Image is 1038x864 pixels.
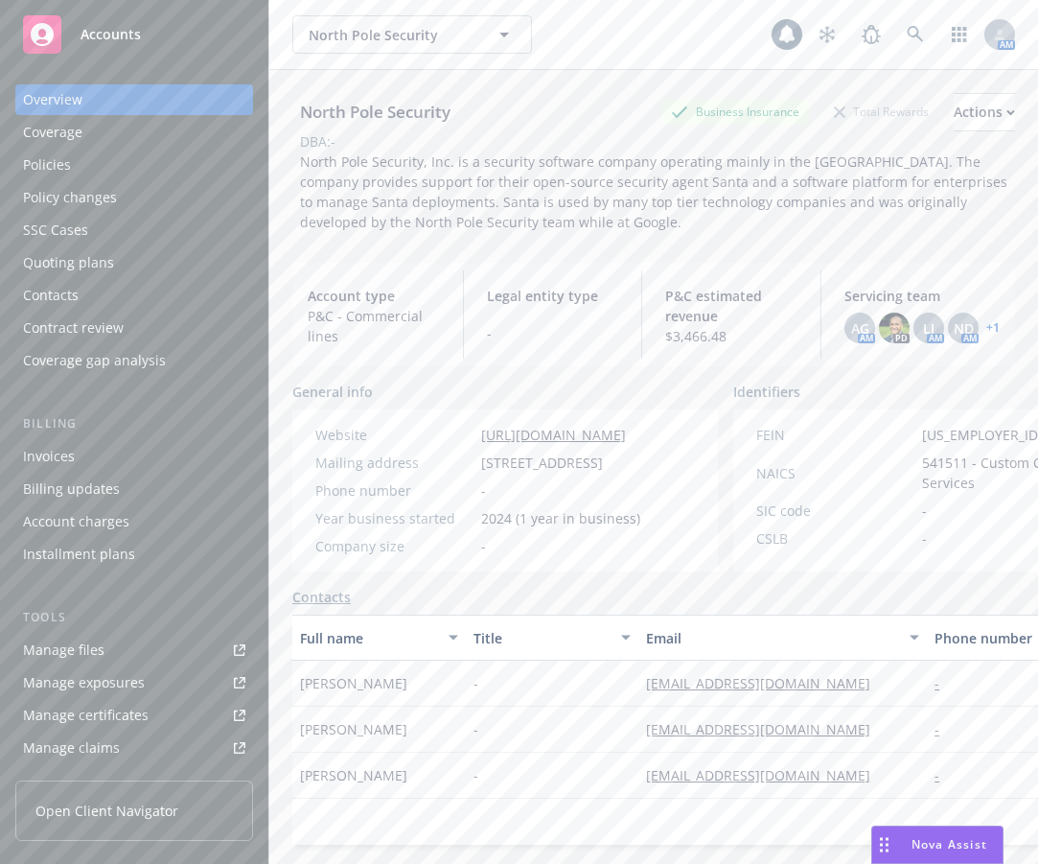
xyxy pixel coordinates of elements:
[300,152,1011,231] span: North Pole Security, Inc. is a security software company operating mainly in the [GEOGRAPHIC_DATA...
[15,474,253,504] a: Billing updates
[23,539,135,570] div: Installment plans
[481,508,640,528] span: 2024 (1 year in business)
[911,836,987,852] span: Nova Assist
[23,117,82,148] div: Coverage
[15,608,253,627] div: Tools
[852,15,890,54] a: Report a Bug
[954,94,1015,130] div: Actions
[954,93,1015,131] button: Actions
[15,441,253,472] a: Invoices
[922,501,927,521] span: -
[15,313,253,343] a: Contract review
[487,323,619,343] span: -
[292,615,466,661] button: Full name
[35,801,178,821] span: Open Client Navigator
[646,674,886,692] a: [EMAIL_ADDRESS][DOMAIN_NAME]
[23,474,120,504] div: Billing updates
[23,733,120,763] div: Manage claims
[15,215,253,245] a: SSC Cases
[315,453,473,473] div: Mailing address
[872,827,896,863] div: Drag to move
[300,765,407,785] span: [PERSON_NAME]
[15,506,253,537] a: Account charges
[466,615,639,661] button: Title
[292,587,351,607] a: Contacts
[15,539,253,570] a: Installment plans
[756,463,914,483] div: NAICS
[473,673,478,693] span: -
[986,322,1000,334] a: +1
[15,700,253,731] a: Manage certificates
[308,306,440,346] span: P&C - Commercial lines
[23,635,104,666] div: Manage files
[638,615,927,661] button: Email
[756,425,914,445] div: FEIN
[23,150,71,180] div: Policies
[300,673,407,693] span: [PERSON_NAME]
[23,313,124,343] div: Contract review
[665,326,797,346] span: $3,466.48
[473,719,478,739] span: -
[292,100,458,125] div: North Pole Security
[665,286,797,326] span: P&C estimated revenue
[315,480,473,501] div: Phone number
[292,15,532,54] button: North Pole Security
[473,628,611,648] div: Title
[15,733,253,763] a: Manage claims
[15,345,253,376] a: Coverage gap analysis
[487,286,619,306] span: Legal entity type
[923,318,934,339] span: LI
[844,286,1000,306] span: Servicing team
[481,453,603,473] span: [STREET_ADDRESS]
[481,536,486,556] span: -
[23,441,75,472] div: Invoices
[23,506,129,537] div: Account charges
[896,15,934,54] a: Search
[300,719,407,739] span: [PERSON_NAME]
[756,501,914,521] div: SIC code
[23,247,114,278] div: Quoting plans
[661,100,809,124] div: Business Insurance
[15,280,253,311] a: Contacts
[646,628,898,648] div: Email
[871,826,1003,864] button: Nova Assist
[646,766,886,784] a: [EMAIL_ADDRESS][DOMAIN_NAME]
[315,425,473,445] div: Website
[15,414,253,433] div: Billing
[824,100,938,124] div: Total Rewards
[733,382,800,402] span: Identifiers
[15,182,253,213] a: Policy changes
[481,426,626,444] a: [URL][DOMAIN_NAME]
[23,84,82,115] div: Overview
[954,318,974,339] span: ND
[934,674,955,692] a: -
[315,536,473,556] div: Company size
[756,528,914,549] div: CSLB
[300,628,437,648] div: Full name
[808,15,846,54] a: Stop snowing
[851,318,869,339] span: AG
[15,635,253,666] a: Manage files
[934,766,955,784] a: -
[15,8,253,61] a: Accounts
[473,765,478,785] span: -
[922,528,927,549] span: -
[23,667,145,698] div: Manage exposures
[934,720,955,738] a: -
[23,280,79,311] div: Contacts
[300,131,335,152] div: DBA: -
[940,15,979,54] a: Switch app
[646,720,886,738] a: [EMAIL_ADDRESS][DOMAIN_NAME]
[315,508,473,528] div: Year business started
[15,84,253,115] a: Overview
[481,480,486,501] span: -
[15,117,253,148] a: Coverage
[23,700,149,731] div: Manage certificates
[309,25,474,45] span: North Pole Security
[15,247,253,278] a: Quoting plans
[15,667,253,698] a: Manage exposures
[23,182,117,213] div: Policy changes
[879,313,910,343] img: photo
[81,27,141,42] span: Accounts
